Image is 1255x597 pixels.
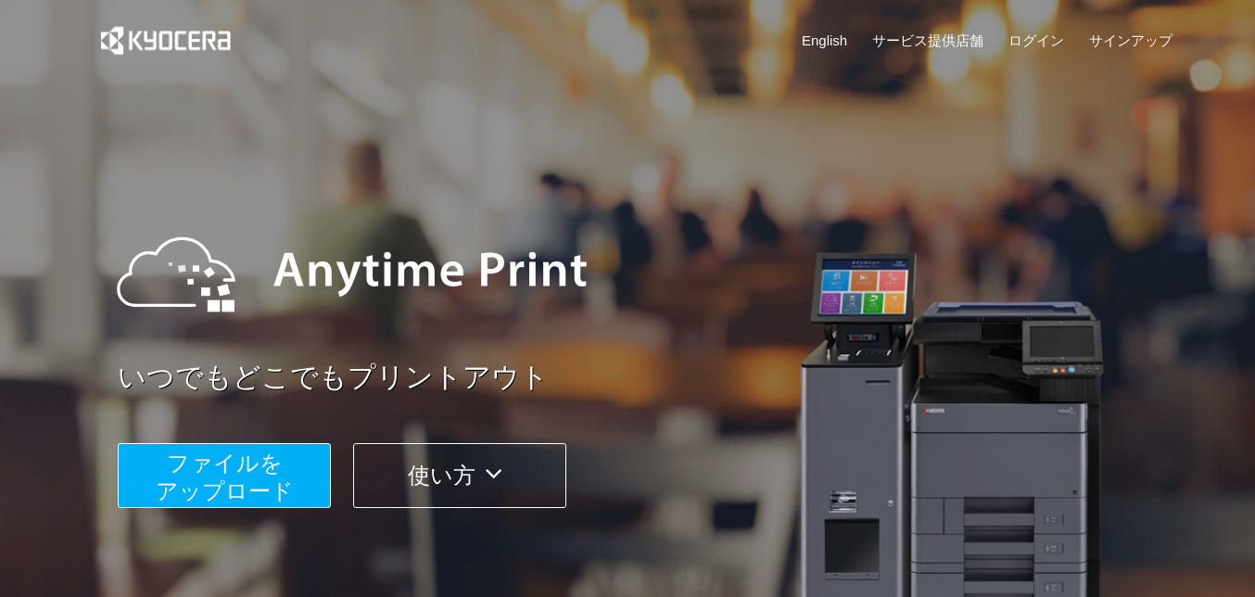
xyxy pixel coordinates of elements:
[118,443,331,508] button: ファイルを​​アップロード
[802,31,847,50] a: English
[353,443,566,508] button: 使い方
[1008,31,1064,50] a: ログイン
[156,451,294,503] span: ファイルを ​​アップロード
[118,358,1184,398] a: いつでもどこでもプリントアウト
[1089,31,1173,50] a: サインアップ
[872,31,983,50] a: サービス提供店舗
